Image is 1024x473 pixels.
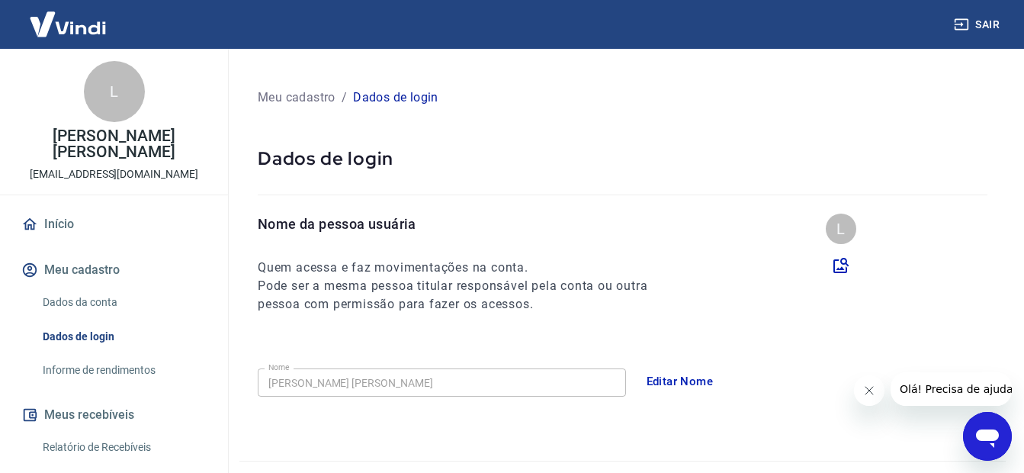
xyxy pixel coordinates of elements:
[9,11,128,23] span: Olá! Precisa de ajuda?
[37,321,210,352] a: Dados de login
[638,365,722,397] button: Editar Nome
[18,1,117,47] img: Vindi
[258,277,676,314] h6: Pode ser a mesma pessoa titular responsável pela conta ou outra pessoa com permissão para fazer o...
[951,11,1006,39] button: Sair
[854,375,884,406] iframe: Fechar mensagem
[826,214,856,244] div: L
[18,253,210,287] button: Meu cadastro
[37,432,210,463] a: Relatório de Recebíveis
[12,128,216,160] p: [PERSON_NAME] [PERSON_NAME]
[37,287,210,318] a: Dados da conta
[18,208,210,241] a: Início
[342,88,347,107] p: /
[258,214,676,234] p: Nome da pessoa usuária
[37,355,210,386] a: Informe de rendimentos
[84,61,145,122] div: L
[891,372,1012,406] iframe: Mensagem da empresa
[963,412,1012,461] iframe: Botão para abrir a janela de mensagens
[258,259,676,277] h6: Quem acessa e faz movimentações na conta.
[353,88,438,107] p: Dados de login
[18,398,210,432] button: Meus recebíveis
[258,146,987,170] p: Dados de login
[268,362,290,373] label: Nome
[30,166,198,182] p: [EMAIL_ADDRESS][DOMAIN_NAME]
[258,88,335,107] p: Meu cadastro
